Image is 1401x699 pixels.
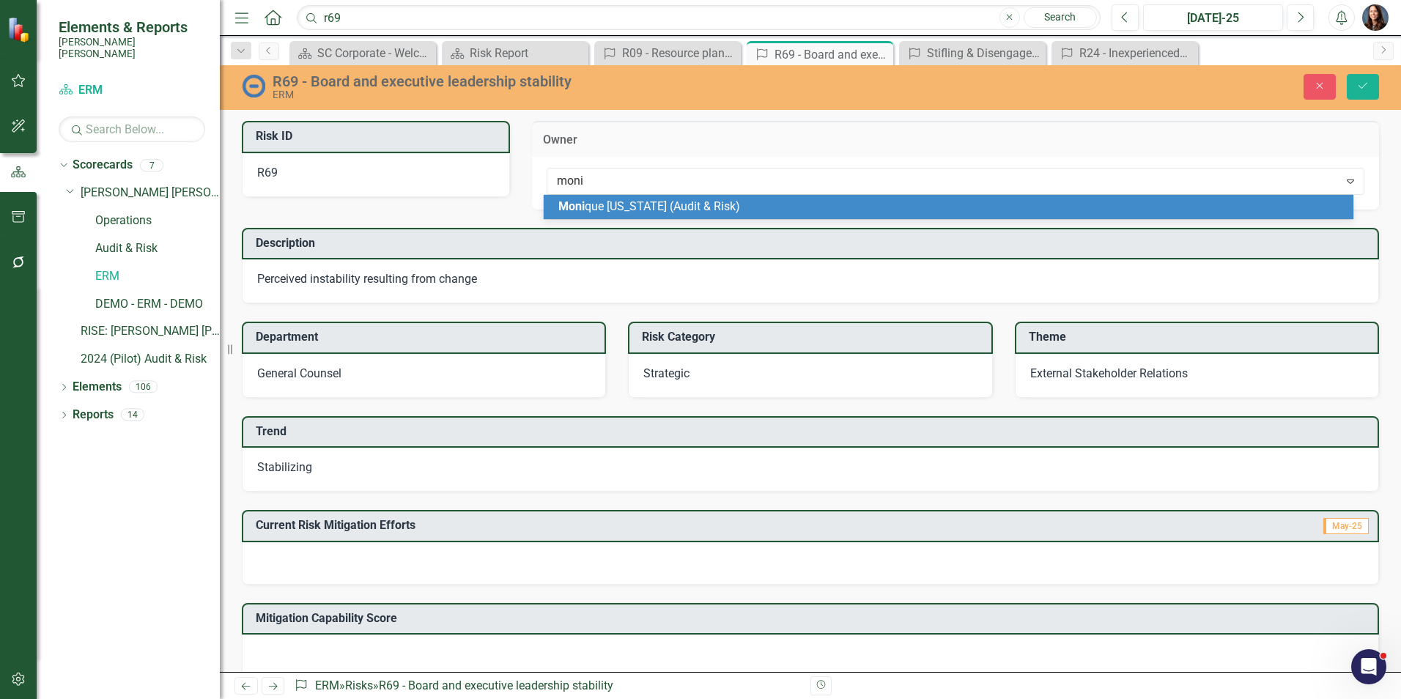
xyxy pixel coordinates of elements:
[294,678,799,695] div: » »
[598,44,737,62] a: R09 - Resource planning change.
[73,379,122,396] a: Elements
[81,351,220,368] a: 2024 (Pilot) Audit & Risk
[59,116,205,142] input: Search Below...
[543,133,1369,147] h3: Owner
[1030,366,1188,380] span: External Stakeholder Relations
[642,330,983,344] h3: Risk Category
[1029,330,1370,344] h3: Theme
[81,323,220,340] a: RISE: [PERSON_NAME] [PERSON_NAME] Recognizing Innovation, Safety and Excellence
[257,272,477,286] span: Perceived instability resulting from change
[7,17,33,42] img: ClearPoint Strategy
[59,36,205,60] small: [PERSON_NAME] [PERSON_NAME]
[1143,4,1283,31] button: [DATE]-25
[242,74,265,97] img: No Information
[140,159,163,171] div: 7
[297,5,1101,31] input: Search ClearPoint...
[95,296,220,313] a: DEMO - ERM - DEMO
[95,240,220,257] a: Audit & Risk
[256,425,1370,438] h3: Trend
[256,237,1370,250] h3: Description
[257,366,341,380] span: General Counsel
[1323,518,1369,534] span: May-25
[379,678,613,692] div: R69 - Board and executive leadership stability
[59,82,205,99] a: ERM
[1148,10,1278,27] div: [DATE]-25
[558,199,585,213] span: Moni
[256,330,597,344] h3: Department
[470,44,585,62] div: Risk Report
[1024,7,1097,28] a: Search
[73,157,133,174] a: Scorecards
[643,366,690,380] span: Strategic
[315,678,339,692] a: ERM
[121,409,144,421] div: 14
[317,44,432,62] div: SC Corporate - Welcome to ClearPoint
[1055,44,1194,62] a: R24 - Inexperienced/Insufficient Workforce
[1079,44,1194,62] div: R24 - Inexperienced/Insufficient Workforce
[95,268,220,285] a: ERM
[293,44,432,62] a: SC Corporate - Welcome to ClearPoint
[256,130,501,143] h3: Risk ID
[257,166,278,180] span: R69
[256,519,1117,532] h3: Current Risk Mitigation Efforts
[81,185,220,201] a: [PERSON_NAME] [PERSON_NAME] CORPORATE Balanced Scorecard
[73,407,114,424] a: Reports
[257,460,312,474] span: Stabilizing
[622,44,737,62] div: R09 - Resource planning change.
[446,44,585,62] a: Risk Report
[256,612,1370,625] h3: Mitigation Capability Score
[1362,4,1389,31] img: Tami Griswold
[927,44,1042,62] div: Stifling & Disengaged Workplace Culture
[273,89,879,100] div: ERM
[903,44,1042,62] a: Stifling & Disengaged Workplace Culture
[59,18,205,36] span: Elements & Reports
[558,199,740,213] span: que [US_STATE] (Audit & Risk)
[345,678,373,692] a: Risks
[273,73,879,89] div: R69 - Board and executive leadership stability
[129,381,158,393] div: 106
[1351,649,1386,684] iframe: Intercom live chat
[775,45,890,64] div: R69 - Board and executive leadership stability
[95,212,220,229] a: Operations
